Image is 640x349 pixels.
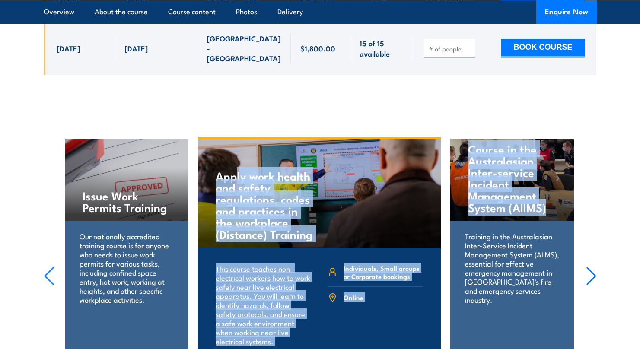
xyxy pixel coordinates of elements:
[216,264,311,346] p: This course teaches non-electrical workers how to work safely near live electrical apparatus. You...
[80,232,174,304] p: Our nationally accredited training course is for anyone who needs to issue work permits for vario...
[468,143,556,213] h4: Course in the Australasian Inter-service Incident Management System (AIIMS)
[83,190,171,213] h4: Issue Work Permits Training
[360,38,405,58] span: 15 of 15 available
[344,264,423,280] span: Individuals, Small groups or Corporate bookings
[216,170,317,240] h4: Apply work health and safety regulations, codes and practices in the workplace (Distance) Training
[344,293,363,301] span: Online
[465,232,559,304] p: Training in the Australasian Inter-Service Incident Management System (AIIMS), essential for effe...
[429,44,472,53] input: # of people
[300,43,335,53] span: $1,800.00
[57,43,80,53] span: [DATE]
[125,43,148,53] span: [DATE]
[501,39,585,58] button: BOOK COURSE
[207,33,281,63] span: [GEOGRAPHIC_DATA] - [GEOGRAPHIC_DATA]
